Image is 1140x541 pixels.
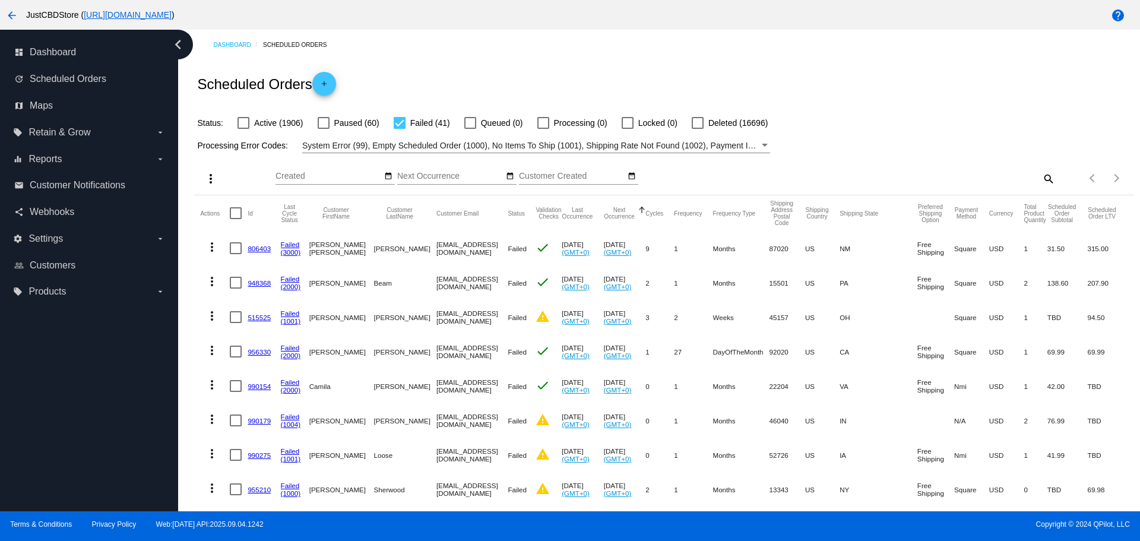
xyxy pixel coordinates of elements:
mat-cell: [PERSON_NAME] [309,438,374,472]
mat-icon: more_vert [205,343,219,357]
mat-cell: N/A [954,403,989,438]
i: local_offer [13,128,23,137]
mat-cell: [EMAIL_ADDRESS][DOMAIN_NAME] [436,231,508,265]
span: Failed [508,417,527,425]
mat-cell: [DATE] [604,472,646,507]
span: Processing (0) [554,116,607,130]
a: (GMT+0) [562,420,590,428]
mat-cell: 207.90 [1087,265,1127,300]
mat-cell: [DATE] [562,369,604,403]
mat-cell: 1 [1024,300,1047,334]
a: (GMT+0) [604,352,632,359]
a: (2000) [281,386,301,394]
mat-icon: more_vert [205,240,219,254]
mat-cell: 2 [645,472,674,507]
mat-cell: 3 [645,300,674,334]
button: Previous page [1081,166,1105,190]
mat-cell: NY [840,472,917,507]
mat-cell: USD [989,334,1024,369]
mat-cell: USD [989,472,1024,507]
mat-cell: 41.99 [1047,438,1088,472]
mat-header-cell: Validation Checks [536,195,562,231]
a: (GMT+0) [562,455,590,463]
button: Change sorting for Id [248,210,252,217]
mat-cell: USD [989,403,1024,438]
a: Privacy Policy [92,520,137,529]
mat-cell: NH [840,507,917,541]
span: Locked (0) [638,116,677,130]
mat-icon: add [317,80,331,94]
mat-cell: USD [989,438,1024,472]
mat-cell: 2 [645,265,674,300]
button: Change sorting for LifetimeValue [1087,207,1116,220]
mat-cell: US [805,265,840,300]
mat-cell: [PERSON_NAME] [374,403,437,438]
button: Change sorting for Cycles [645,210,663,217]
button: Change sorting for ShippingCountry [805,207,829,220]
mat-cell: 1 [674,369,712,403]
mat-cell: CA [840,334,917,369]
mat-cell: [DATE] [604,369,646,403]
mat-cell: Free Shipping [917,231,954,265]
mat-cell: [PERSON_NAME] [374,231,437,265]
mat-cell: 87020 [769,231,805,265]
span: Status: [197,118,223,128]
button: Change sorting for CurrencyIso [989,210,1014,217]
span: Deleted (16696) [708,116,768,130]
i: local_offer [13,287,23,296]
mat-icon: check [536,241,550,255]
mat-cell: TBD [1087,403,1127,438]
button: Next page [1105,166,1129,190]
mat-select: Filter by Processing Error Codes [302,138,770,153]
mat-cell: [DATE] [604,507,646,541]
mat-cell: 1 [1024,369,1047,403]
mat-cell: [DATE] [562,403,604,438]
mat-cell: US [805,231,840,265]
mat-cell: Nmi [954,438,989,472]
mat-cell: 69.99 [1047,334,1088,369]
a: Failed [281,344,300,352]
mat-cell: [DATE] [604,403,646,438]
mat-cell: TBD [1087,438,1127,472]
mat-icon: warning [536,482,550,496]
button: Change sorting for LastProcessingCycleId [281,204,299,223]
mat-cell: 76.99 [1047,403,1088,438]
i: dashboard [14,48,24,57]
mat-cell: 1 [674,438,712,472]
a: 990275 [248,451,271,459]
mat-cell: Free Shipping [917,265,954,300]
mat-cell: 13343 [769,472,805,507]
button: Change sorting for Subtotal [1047,204,1077,223]
mat-cell: 03766 [769,507,805,541]
mat-cell: [EMAIL_ADDRESS][DOMAIN_NAME] [436,265,508,300]
a: (GMT+0) [604,317,632,325]
mat-icon: arrow_back [5,8,19,23]
mat-cell: [EMAIL_ADDRESS][DOMAIN_NAME] [436,403,508,438]
mat-icon: more_vert [205,378,219,392]
mat-cell: PA [840,265,917,300]
i: settings [13,234,23,243]
mat-cell: 1 [645,334,674,369]
a: (GMT+0) [604,283,632,290]
a: 806403 [248,245,271,252]
mat-cell: Free Shipping [917,369,954,403]
mat-cell: TBD [1087,369,1127,403]
i: map [14,101,24,110]
a: 990154 [248,382,271,390]
a: email Customer Notifications [14,176,165,195]
mat-cell: 69.98 [1087,472,1127,507]
button: Change sorting for NextOccurrenceUtc [604,207,635,220]
i: arrow_drop_down [156,128,165,137]
mat-cell: 1 [674,507,712,541]
button: Change sorting for CustomerEmail [436,210,479,217]
mat-cell: [DATE] [562,300,604,334]
mat-cell: [EMAIL_ADDRESS][DOMAIN_NAME] [436,300,508,334]
mat-icon: more_vert [205,481,219,495]
span: Failed [508,279,527,287]
h2: Scheduled Orders [197,72,335,96]
mat-cell: US [805,369,840,403]
mat-cell: US [805,507,840,541]
mat-cell: [DATE] [562,472,604,507]
span: Failed [508,382,527,390]
a: Failed [281,275,300,283]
